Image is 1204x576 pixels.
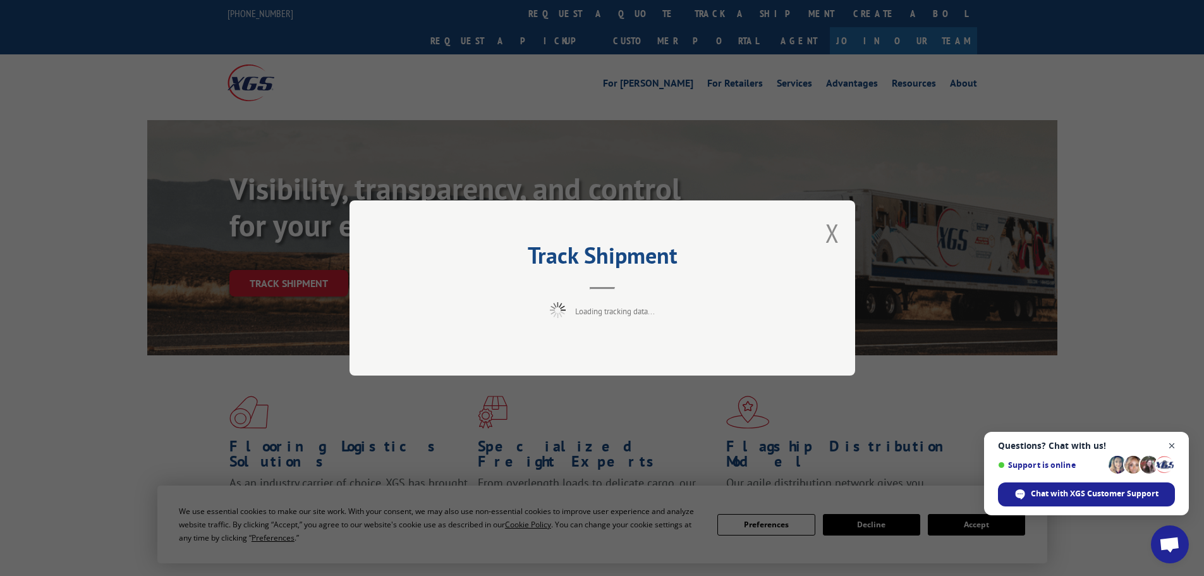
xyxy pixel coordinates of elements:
h2: Track Shipment [413,247,792,271]
button: Close modal [825,216,839,250]
span: Close chat [1164,438,1180,454]
span: Questions? Chat with us! [998,441,1175,451]
img: xgs-loading [550,302,566,318]
div: Chat with XGS Customer Support [998,482,1175,506]
span: Chat with XGS Customer Support [1031,488,1158,499]
span: Loading tracking data... [575,306,655,317]
span: Support is online [998,460,1104,470]
div: Open chat [1151,525,1189,563]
